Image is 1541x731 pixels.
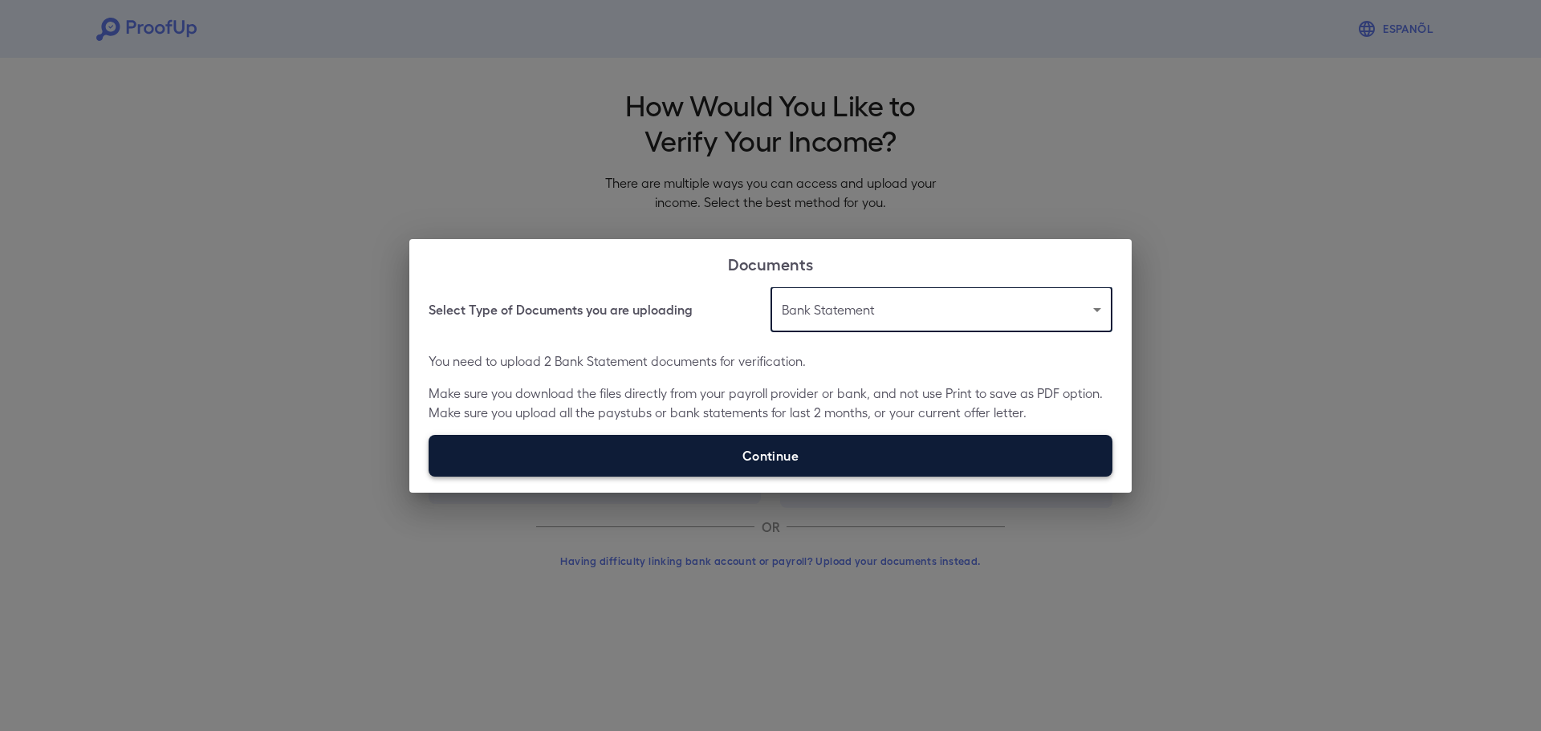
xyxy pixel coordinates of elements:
h6: Select Type of Documents you are uploading [429,300,693,319]
label: Continue [429,435,1112,477]
p: You need to upload 2 Bank Statement documents for verification. [429,351,1112,371]
h2: Documents [409,239,1132,287]
p: Make sure you download the files directly from your payroll provider or bank, and not use Print t... [429,384,1112,422]
div: Bank Statement [770,287,1112,332]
